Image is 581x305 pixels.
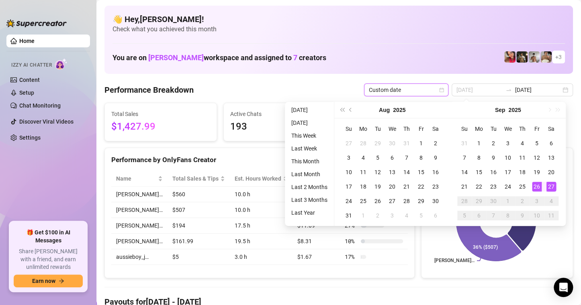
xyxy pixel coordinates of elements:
div: 17 [344,182,354,191]
div: 8 [503,211,513,220]
div: 25 [518,182,527,191]
td: 2025-09-16 [486,165,501,179]
span: Izzy AI Chatter [11,61,52,69]
th: Mo [356,122,370,136]
td: 2025-07-29 [370,136,385,150]
td: 2025-09-24 [501,179,515,194]
td: 3.0 h [230,249,293,265]
td: 2025-08-26 [370,194,385,208]
th: Th [515,122,530,136]
span: arrow-right [59,278,64,284]
div: 22 [474,182,484,191]
div: 23 [431,182,440,191]
td: 2025-09-21 [457,179,472,194]
span: Total Sales & Tips [172,174,219,183]
div: 21 [460,182,469,191]
th: Fr [530,122,544,136]
td: 2025-08-31 [342,208,356,223]
td: 2025-08-08 [414,150,428,165]
div: 29 [416,196,426,206]
td: 2025-10-08 [501,208,515,223]
th: Tu [486,122,501,136]
img: aussieboy_j [528,51,540,63]
div: 27 [344,138,354,148]
div: 12 [532,153,542,163]
input: End date [515,85,561,94]
div: 12 [373,167,383,177]
span: 10 % [345,237,358,246]
th: Su [342,122,356,136]
td: 2025-08-02 [428,136,443,150]
a: Discover Viral Videos [19,118,74,125]
span: Custom date [369,84,444,96]
div: 2 [431,138,440,148]
span: $1,427.99 [111,119,210,134]
td: 2025-07-28 [356,136,370,150]
div: 1 [503,196,513,206]
img: Vanessa [504,51,516,63]
span: Name [116,174,156,183]
td: 2025-09-01 [472,136,486,150]
td: 2025-09-03 [385,208,399,223]
li: [DATE] [288,105,331,115]
span: 17 % [345,252,358,261]
td: 2025-10-01 [501,194,515,208]
span: Total Sales [111,110,210,118]
div: 14 [402,167,411,177]
div: 31 [344,211,354,220]
h4: Performance Breakdown [104,84,194,96]
td: 19.5 h [230,234,293,249]
span: + 3 [555,53,562,61]
td: 2025-08-11 [356,165,370,179]
td: 2025-09-03 [501,136,515,150]
img: Aussieboy_jfree [540,51,552,63]
th: Sa [544,122,558,136]
div: Open Intercom Messenger [554,278,573,297]
div: 7 [460,153,469,163]
li: This Week [288,131,331,140]
div: 31 [460,138,469,148]
span: 🎁 Get $100 in AI Messages [14,229,83,244]
th: Name [111,171,168,187]
div: 18 [518,167,527,177]
div: 7 [489,211,498,220]
td: 2025-09-07 [457,150,472,165]
td: 10.0 h [230,187,293,202]
td: 2025-08-06 [385,150,399,165]
td: 2025-10-06 [472,208,486,223]
span: 7 [293,53,297,62]
div: 5 [373,153,383,163]
span: swap-right [505,87,512,93]
div: 17 [503,167,513,177]
text: [PERSON_NAME]… [434,258,475,264]
span: to [505,87,512,93]
button: Previous month (PageUp) [346,102,355,118]
h1: You are on workspace and assigned to creators [113,53,326,62]
td: 2025-08-12 [370,165,385,179]
h4: 👋 Hey, [PERSON_NAME] ! [113,14,565,25]
td: aussieboy_j… [111,249,168,265]
th: Tu [370,122,385,136]
td: 2025-09-28 [457,194,472,208]
div: 6 [431,211,440,220]
td: 2025-08-15 [414,165,428,179]
td: 2025-09-23 [486,179,501,194]
li: Last 2 Months [288,182,331,192]
li: Last Year [288,208,331,218]
div: 6 [474,211,484,220]
td: $8.31 [293,234,340,249]
div: Est. Hours Worked [235,174,281,183]
div: 13 [546,153,556,163]
div: 28 [402,196,411,206]
td: $194 [168,218,230,234]
div: 15 [416,167,426,177]
div: 15 [474,167,484,177]
div: 16 [489,167,498,177]
td: 2025-08-10 [342,165,356,179]
td: $507 [168,202,230,218]
td: 2025-09-10 [501,150,515,165]
td: 2025-09-09 [486,150,501,165]
div: 2 [373,211,383,220]
td: 2025-10-10 [530,208,544,223]
li: Last Week [288,144,331,153]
